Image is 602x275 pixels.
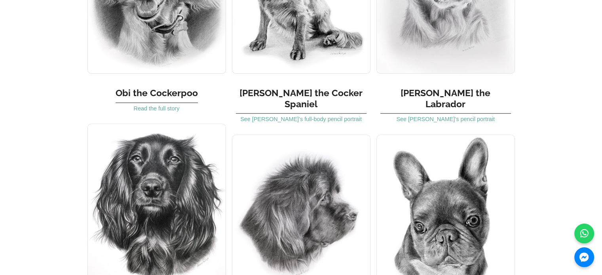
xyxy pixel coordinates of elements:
[574,247,594,267] a: Messenger
[396,116,494,122] a: See [PERSON_NAME]’s pencil portrait
[116,80,198,103] h3: Obi the Cockerpoo
[236,80,367,114] h3: [PERSON_NAME] the Cocker Spaniel
[240,116,362,122] a: See [PERSON_NAME]’s full-body pencil portrait
[380,80,511,114] h3: [PERSON_NAME] the Labrador
[574,224,594,243] a: WhatsApp
[134,105,180,112] a: Read the full story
